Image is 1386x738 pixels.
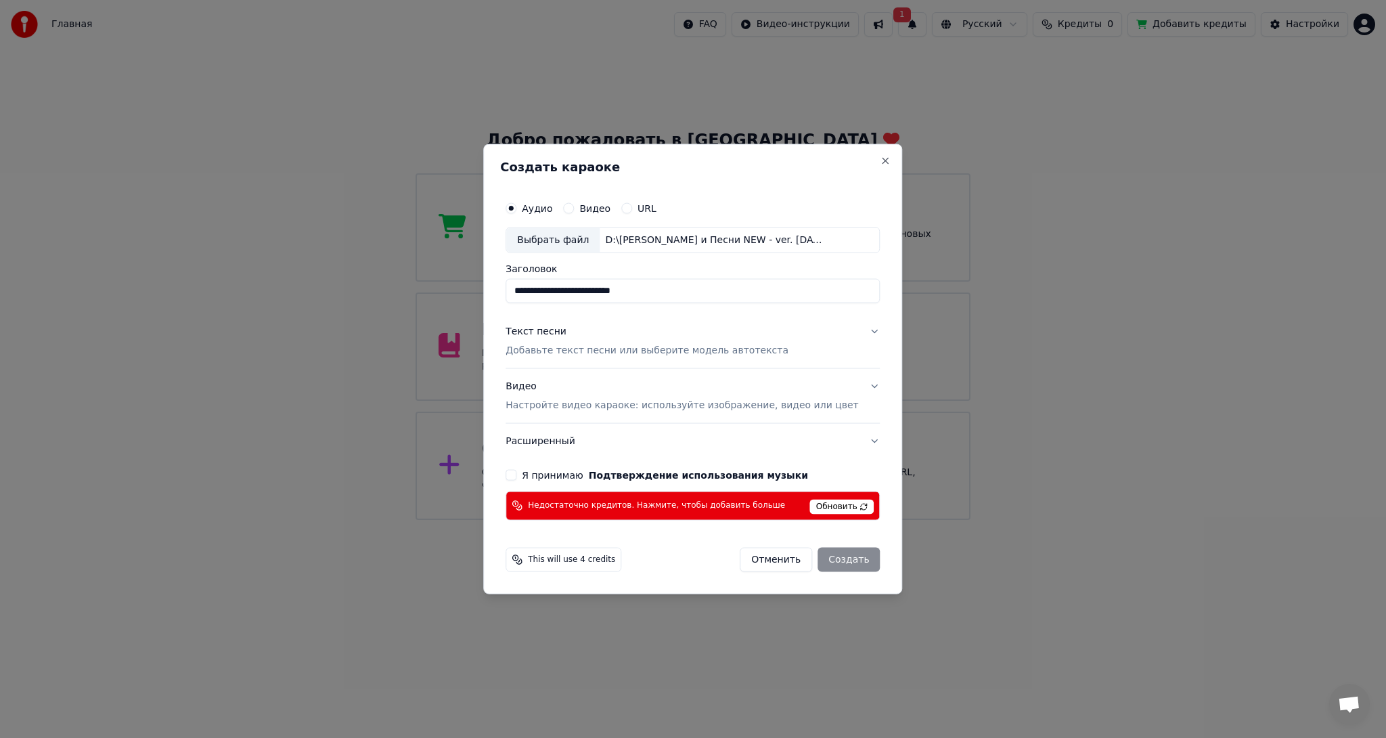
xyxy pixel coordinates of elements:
div: Текст песни [506,325,566,339]
div: Видео [506,380,858,412]
label: URL [638,204,656,213]
button: Я принимаю [589,470,808,479]
div: Выбрать файл [506,228,600,253]
p: Настройте видео караоке: используйте изображение, видео или цвет [506,398,858,412]
button: Расширенный [506,423,880,458]
h2: Создать караоке [500,161,885,173]
span: Недостаточно кредитов. Нажмите, чтобы добавить больше [528,500,785,511]
button: Отменить [740,547,812,571]
label: Аудио [522,204,552,213]
span: This will use 4 credits [528,554,615,565]
label: Заголовок [506,264,880,274]
label: Я принимаю [522,470,808,479]
label: Видео [579,204,610,213]
span: Обновить [810,499,874,514]
button: ВидеоНастройте видео караоке: используйте изображение, видео или цвет [506,369,880,423]
p: Добавьте текст песни или выберите модель автотекста [506,344,788,357]
div: D:\[PERSON_NAME] и Песни NEW - ver. [DATE]\[DEMOGRAPHIC_DATA]\[PERSON_NAME] - Котейка.mp3 [600,234,830,247]
button: Текст песниДобавьте текст песни или выберите модель автотекста [506,314,880,368]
